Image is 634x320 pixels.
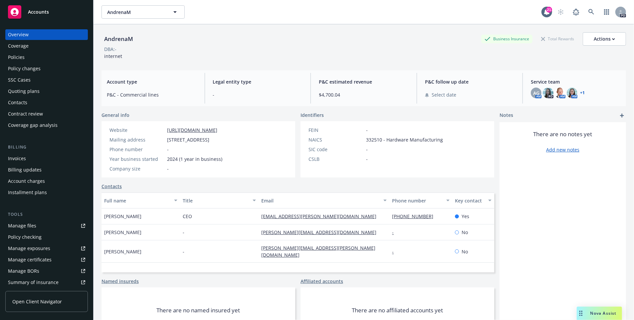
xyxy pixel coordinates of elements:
[392,248,399,255] a: -
[183,248,184,255] span: -
[5,3,88,21] a: Accounts
[618,112,626,120] a: add
[5,120,88,131] a: Coverage gap analysis
[366,136,443,143] span: 332510 - Hardware Manufacturing
[5,266,88,276] a: Manage BORs
[8,86,40,97] div: Quoting plans
[8,109,43,119] div: Contract review
[183,197,249,204] div: Title
[392,197,442,204] div: Phone number
[392,213,439,219] a: [PHONE_NUMBER]
[8,243,50,254] div: Manage exposures
[543,88,553,98] img: photo
[309,127,363,134] div: FEIN
[533,130,592,138] span: There are no notes yet
[462,248,468,255] span: No
[8,254,52,265] div: Manage certificates
[8,187,47,198] div: Installment plans
[102,35,136,43] div: AndrenaM
[8,41,29,51] div: Coverage
[261,229,382,235] a: [PERSON_NAME][EMAIL_ADDRESS][DOMAIN_NAME]
[554,5,567,19] a: Start snowing
[213,91,303,98] span: -
[102,192,180,208] button: Full name
[8,164,42,175] div: Billing updates
[309,156,363,162] div: CSLB
[392,229,399,235] a: -
[590,310,617,316] span: Nova Assist
[5,75,88,85] a: SSC Cases
[104,53,122,59] span: internet
[104,248,141,255] span: [PERSON_NAME]
[8,120,58,131] div: Coverage gap analysis
[183,229,184,236] span: -
[104,229,141,236] span: [PERSON_NAME]
[5,243,88,254] a: Manage exposures
[585,5,598,19] a: Search
[567,88,577,98] img: photo
[8,29,29,40] div: Overview
[102,278,139,285] a: Named insureds
[167,146,169,153] span: -
[301,278,343,285] a: Affiliated accounts
[546,146,579,153] a: Add new notes
[309,146,363,153] div: SIC code
[8,97,27,108] div: Contacts
[546,6,552,12] div: 21
[319,78,409,85] span: P&C estimated revenue
[5,254,88,265] a: Manage certificates
[5,97,88,108] a: Contacts
[104,46,116,53] div: DBA: -
[569,5,583,19] a: Report a Bug
[8,75,31,85] div: SSC Cases
[28,9,49,15] span: Accounts
[481,35,532,43] div: Business Insurance
[104,197,170,204] div: Full name
[366,127,368,134] span: -
[261,213,382,219] a: [EMAIL_ADDRESS][PERSON_NAME][DOMAIN_NAME]
[594,33,615,45] div: Actions
[462,229,468,236] span: No
[452,192,494,208] button: Key contact
[104,213,141,220] span: [PERSON_NAME]
[167,165,169,172] span: -
[109,156,164,162] div: Year business started
[167,136,209,143] span: [STREET_ADDRESS]
[8,266,39,276] div: Manage BORs
[5,29,88,40] a: Overview
[577,307,585,320] div: Drag to move
[500,112,513,120] span: Notes
[389,192,452,208] button: Phone number
[555,88,565,98] img: photo
[261,197,379,204] div: Email
[366,146,368,153] span: -
[5,176,88,186] a: Account charges
[5,220,88,231] a: Manage files
[261,245,375,258] a: [PERSON_NAME][EMAIL_ADDRESS][PERSON_NAME][DOMAIN_NAME]
[5,63,88,74] a: Policy changes
[5,52,88,63] a: Policies
[538,35,577,43] div: Total Rewards
[183,213,192,220] span: CEO
[366,156,368,162] span: -
[109,165,164,172] div: Company size
[352,306,443,314] span: There are no affiliated accounts yet
[167,127,217,133] a: [URL][DOMAIN_NAME]
[432,91,456,98] span: Select date
[12,298,62,305] span: Open Client Navigator
[5,164,88,175] a: Billing updates
[5,277,88,288] a: Summary of insurance
[259,192,389,208] button: Email
[213,78,303,85] span: Legal entity type
[531,78,621,85] span: Service team
[5,144,88,151] div: Billing
[5,86,88,97] a: Quoting plans
[5,232,88,242] a: Policy checking
[8,63,41,74] div: Policy changes
[5,211,88,218] div: Tools
[8,232,42,242] div: Policy checking
[462,213,469,220] span: Yes
[102,5,185,19] button: AndrenaM
[8,277,59,288] div: Summary of insurance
